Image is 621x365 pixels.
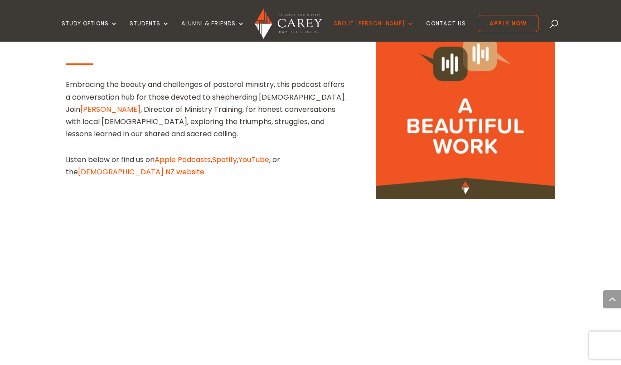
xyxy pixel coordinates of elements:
a: Apple Podcasts [155,154,211,165]
a: YouTube [238,154,269,165]
p: Embracing the beauty and challenges of pastoral ministry, this podcast offers a conversation hub ... [66,78,349,140]
a: About [PERSON_NAME] [334,20,414,42]
a: Spotify [212,154,237,165]
img: Carey Baptist College [255,9,321,39]
div: Listen below or find us on , , , or the . [66,154,349,178]
a: [DEMOGRAPHIC_DATA] NZ website [78,167,204,177]
a: Study Options [62,20,118,42]
a: Students [130,20,170,42]
img: A beautiful work podcast artwork_podcast tile [376,19,555,199]
a: Contact Us [426,20,466,42]
a: Alumni & Friends [181,20,245,42]
a: [PERSON_NAME] [80,104,141,115]
a: Apply Now [478,15,539,32]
